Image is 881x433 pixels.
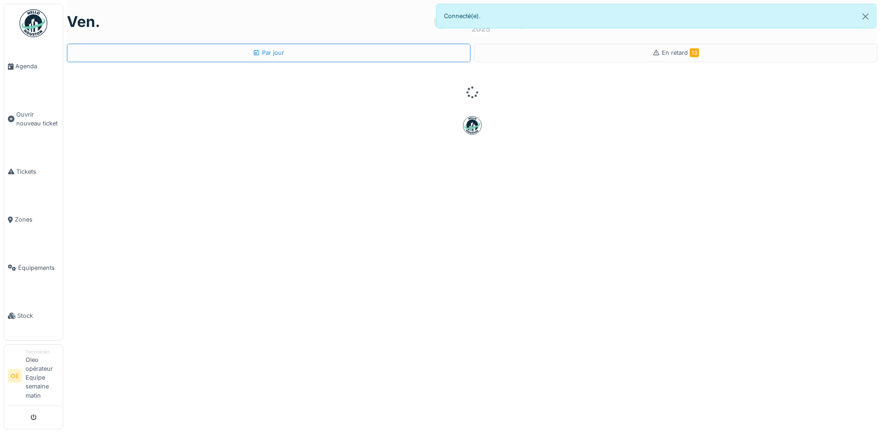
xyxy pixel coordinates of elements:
div: Technicien [26,348,59,355]
span: Tickets [16,167,59,176]
a: Stock [4,292,63,340]
h1: ven. [67,13,100,31]
span: Agenda [15,62,59,71]
a: Zones [4,196,63,244]
span: Ouvrir nouveau ticket [16,110,59,128]
span: 13 [690,48,699,57]
img: badge-BVDL4wpA.svg [463,116,482,135]
span: Équipements [18,263,59,272]
div: 2025 [471,23,490,34]
a: Agenda [4,42,63,91]
li: OE [8,369,22,383]
div: Connecté(e). [436,4,877,28]
a: Tickets [4,147,63,196]
a: Équipements [4,243,63,292]
a: OE TechnicienOleo opérateur Equipe semaine matin [8,348,59,406]
li: Oleo opérateur Equipe semaine matin [26,348,59,404]
span: En retard [662,49,699,56]
img: Badge_color-CXgf-gQk.svg [20,9,47,37]
div: Par jour [253,48,284,57]
span: Zones [15,215,59,224]
button: Close [855,4,876,29]
a: Ouvrir nouveau ticket [4,91,63,148]
span: Stock [17,311,59,320]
